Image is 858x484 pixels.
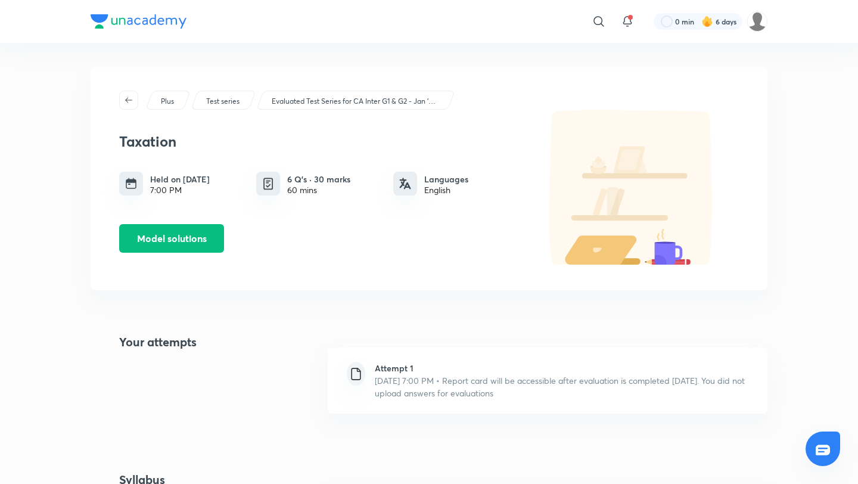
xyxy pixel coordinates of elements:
h3: Taxation [119,133,518,150]
img: timing [125,178,137,190]
p: Evaluated Test Series for CA Inter G1 & G2 - Jan '26 / [DATE] [272,96,439,107]
img: streak [701,15,713,27]
img: Company Logo [91,14,186,29]
img: file [349,367,363,381]
h6: Held on [DATE] [150,173,210,185]
a: Plus [159,96,176,107]
p: Test series [206,96,240,107]
a: Evaluated Test Series for CA Inter G1 & G2 - Jan '26 / [DATE] [270,96,441,107]
img: languages [399,178,411,190]
button: Model solutions [119,224,224,253]
div: 60 mins [287,185,350,195]
a: Test series [204,96,242,107]
div: 7:00 PM [150,185,210,195]
img: Jyoti [747,11,767,32]
h6: 6 Q’s · 30 marks [287,173,350,185]
h6: Languages [424,173,468,185]
p: Plus [161,96,174,107]
p: [DATE] 7:00 PM • Report card will be accessible after evaluation is completed [DATE]. You did not... [375,374,758,399]
img: quiz info [261,176,276,191]
h6: Attempt 1 [375,362,758,374]
h4: Your attempts [91,333,197,428]
img: default [524,110,739,265]
div: English [424,185,468,195]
